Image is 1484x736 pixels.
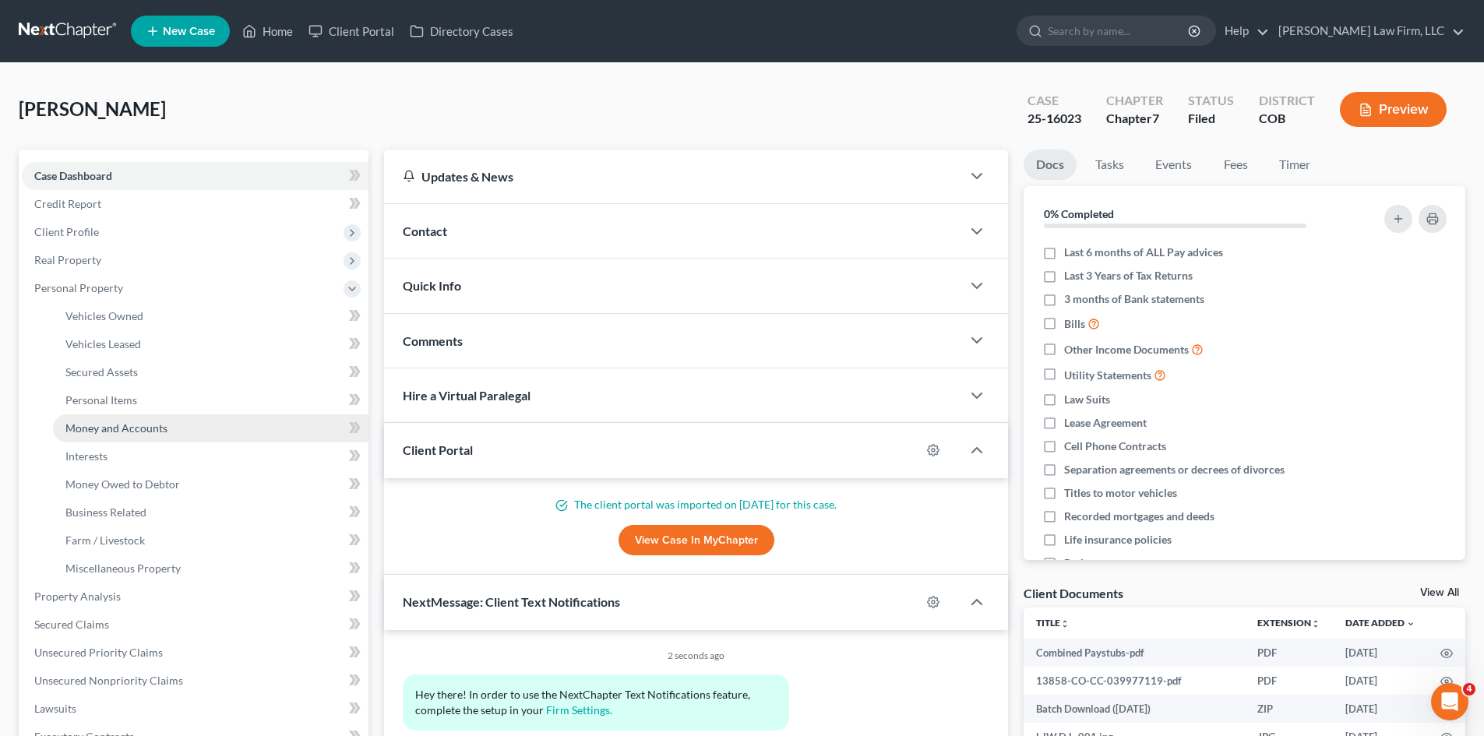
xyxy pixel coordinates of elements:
[53,330,368,358] a: Vehicles Leased
[546,703,612,717] a: Firm Settings.
[34,590,121,603] span: Property Analysis
[403,442,473,457] span: Client Portal
[53,414,368,442] a: Money and Accounts
[403,224,447,238] span: Contact
[1267,150,1323,180] a: Timer
[1064,316,1085,332] span: Bills
[1333,667,1428,695] td: [DATE]
[1064,342,1189,357] span: Other Income Documents
[1259,92,1315,110] div: District
[1083,150,1137,180] a: Tasks
[65,393,137,407] span: Personal Items
[53,442,368,470] a: Interests
[1028,110,1081,128] div: 25-16023
[34,197,101,210] span: Credit Report
[22,639,368,667] a: Unsecured Priority Claims
[1345,617,1415,629] a: Date Added expand_more
[403,278,461,293] span: Quick Info
[1245,639,1333,667] td: PDF
[65,562,181,575] span: Miscellaneous Property
[34,618,109,631] span: Secured Claims
[1245,695,1333,723] td: ZIP
[1333,639,1428,667] td: [DATE]
[403,497,989,512] p: The client portal was imported on [DATE] for this case.
[163,26,215,37] span: New Case
[34,674,183,687] span: Unsecured Nonpriority Claims
[65,421,167,435] span: Money and Accounts
[1036,617,1070,629] a: Titleunfold_more
[1106,110,1163,128] div: Chapter
[1028,92,1081,110] div: Case
[1024,585,1123,601] div: Client Documents
[34,281,123,294] span: Personal Property
[53,526,368,555] a: Farm / Livestock
[1064,438,1166,454] span: Cell Phone Contracts
[22,667,368,695] a: Unsecured Nonpriority Claims
[1060,619,1070,629] i: unfold_more
[1333,695,1428,723] td: [DATE]
[22,162,368,190] a: Case Dashboard
[1064,268,1193,283] span: Last 3 Years of Tax Returns
[619,525,774,556] a: View Case in MyChapter
[1064,291,1204,307] span: 3 months of Bank statements
[53,498,368,526] a: Business Related
[22,583,368,611] a: Property Analysis
[1064,368,1151,383] span: Utility Statements
[1271,17,1465,45] a: [PERSON_NAME] Law Firm, LLC
[34,169,112,182] span: Case Dashboard
[1048,16,1190,45] input: Search by name...
[1420,587,1459,598] a: View All
[234,17,301,45] a: Home
[1044,207,1114,220] strong: 0% Completed
[1064,245,1223,260] span: Last 6 months of ALL Pay advices
[1064,485,1177,501] span: Titles to motor vehicles
[1340,92,1447,127] button: Preview
[34,225,99,238] span: Client Profile
[1143,150,1204,180] a: Events
[34,702,76,715] span: Lawsuits
[65,477,180,491] span: Money Owed to Debtor
[1188,110,1234,128] div: Filed
[403,594,620,609] span: NextMessage: Client Text Notifications
[1024,150,1077,180] a: Docs
[1024,639,1245,667] td: Combined Paystubs-pdf
[1211,150,1260,180] a: Fees
[65,309,143,322] span: Vehicles Owned
[402,17,521,45] a: Directory Cases
[1188,92,1234,110] div: Status
[53,358,368,386] a: Secured Assets
[1106,92,1163,110] div: Chapter
[1257,617,1320,629] a: Extensionunfold_more
[1406,619,1415,629] i: expand_more
[1463,683,1475,696] span: 4
[34,253,101,266] span: Real Property
[1064,415,1147,431] span: Lease Agreement
[1217,17,1269,45] a: Help
[1064,555,1215,571] span: Retirement account statements
[1152,111,1159,125] span: 7
[403,168,943,185] div: Updates & News
[65,534,145,547] span: Farm / Livestock
[65,365,138,379] span: Secured Assets
[415,688,753,717] span: Hey there! In order to use the NextChapter Text Notifications feature, complete the setup in your
[22,190,368,218] a: Credit Report
[65,505,146,519] span: Business Related
[34,646,163,659] span: Unsecured Priority Claims
[1024,667,1245,695] td: 13858-CO-CC-039977119-pdf
[53,555,368,583] a: Miscellaneous Property
[1064,392,1110,407] span: Law Suits
[301,17,402,45] a: Client Portal
[1024,695,1245,723] td: Batch Download ([DATE])
[1431,683,1468,720] iframe: Intercom live chat
[1245,667,1333,695] td: PDF
[1064,532,1172,548] span: Life insurance policies
[53,470,368,498] a: Money Owed to Debtor
[19,97,166,120] span: [PERSON_NAME]
[1311,619,1320,629] i: unfold_more
[22,695,368,723] a: Lawsuits
[403,333,463,348] span: Comments
[1064,509,1214,524] span: Recorded mortgages and deeds
[403,649,989,662] div: 2 seconds ago
[53,386,368,414] a: Personal Items
[53,302,368,330] a: Vehicles Owned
